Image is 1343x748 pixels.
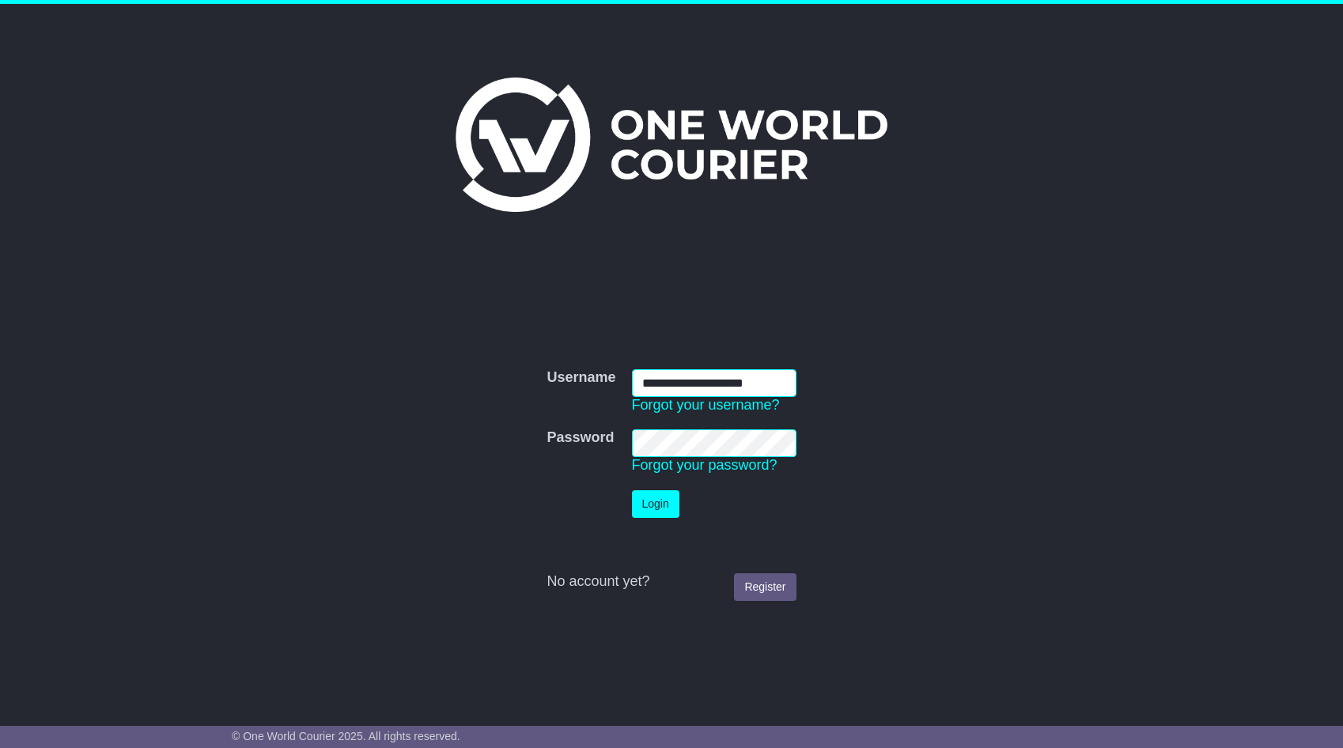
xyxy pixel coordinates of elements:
label: Username [547,369,615,387]
div: No account yet? [547,573,796,591]
a: Forgot your password? [632,457,777,473]
span: © One World Courier 2025. All rights reserved. [232,730,460,742]
a: Register [734,573,796,601]
a: Forgot your username? [632,397,780,413]
label: Password [547,429,614,447]
img: One World [456,77,887,212]
button: Login [632,490,679,518]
